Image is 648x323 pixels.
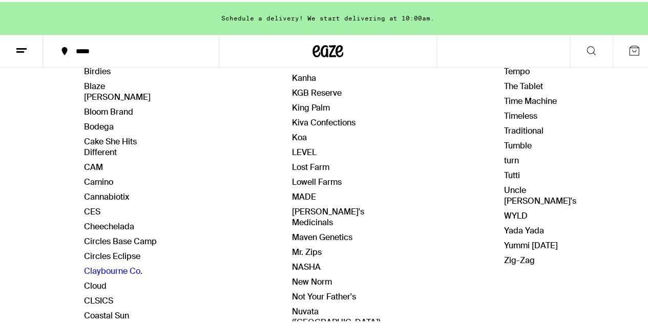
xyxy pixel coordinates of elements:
[504,79,543,90] a: The Tablet
[84,104,133,115] a: Bloom Brand
[292,71,316,81] a: Kanha
[292,85,342,96] a: KGB Reserve
[504,138,532,149] a: Tumble
[292,204,364,226] a: [PERSON_NAME]'s Medicinals
[6,7,74,15] span: Hi. Need any help?
[504,208,528,219] a: WYLD
[504,94,557,104] a: Time Machine
[504,153,519,164] a: turn
[504,64,530,75] a: Tempo
[292,289,356,300] a: Not Your Father's
[292,130,307,141] a: Koa
[292,245,322,255] a: Mr. Zips
[504,183,576,204] a: Uncle [PERSON_NAME]'s
[84,293,113,304] a: CLSICS
[84,64,111,75] a: Birdies
[292,175,342,185] a: Lowell Farms
[84,204,100,215] a: CES
[84,79,151,100] a: Blaze [PERSON_NAME]
[504,253,535,264] a: Zig-Zag
[292,260,321,270] a: NASHA
[84,264,142,274] a: Claybourne Co.
[504,238,558,249] a: Yummi [DATE]
[292,115,356,126] a: Kiva Confections
[84,219,134,230] a: Cheechelada
[84,249,140,260] a: Circles Eclipse
[292,160,329,170] a: Lost Farm
[292,230,352,241] a: Maven Genetics
[292,145,317,156] a: LEVEL
[84,234,157,245] a: Circles Base Camp
[292,100,330,111] a: King Palm
[84,308,129,319] a: Coastal Sun
[504,109,537,119] a: Timeless
[84,189,129,200] a: Cannabiotix
[84,278,107,289] a: Cloud
[84,160,103,170] a: CAM
[504,123,544,134] a: Traditional
[84,175,113,185] a: Camino
[292,274,332,285] a: New Norm
[292,189,316,200] a: MADE
[84,119,114,130] a: Bodega
[504,168,520,179] a: Tutti
[504,223,544,234] a: Yada Yada
[84,134,137,156] a: Cake She Hits Different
